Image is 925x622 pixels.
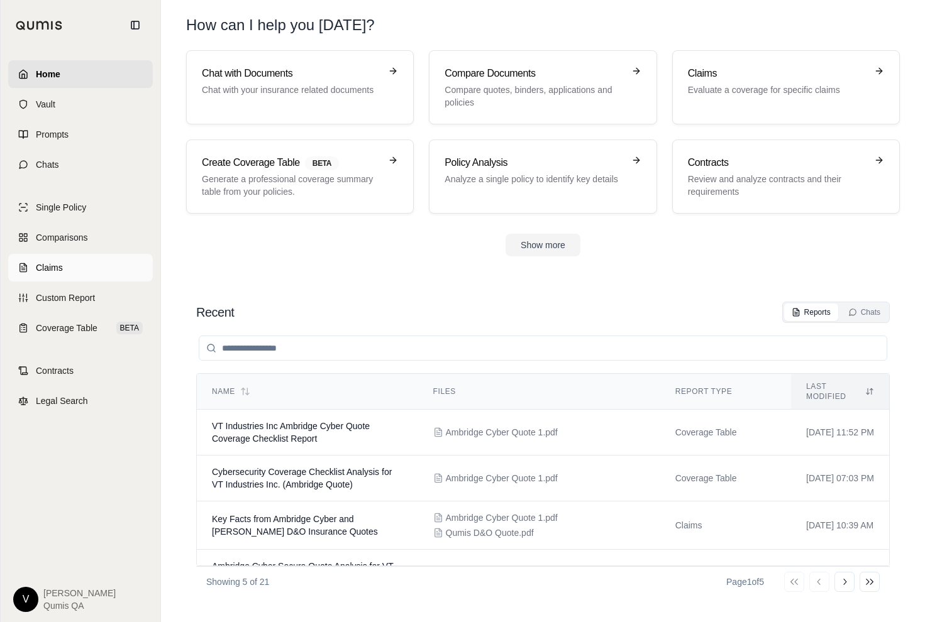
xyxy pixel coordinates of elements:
[429,139,656,214] a: Policy AnalysisAnalyze a single policy to identify key details
[688,66,867,81] h3: Claims
[688,173,867,198] p: Review and analyze contracts and their requirements
[429,50,656,124] a: Compare DocumentsCompare quotes, binders, applications and policies
[446,426,558,439] span: Ambridge Cyber Quote 1.pdf
[36,231,87,244] span: Comparisons
[660,410,791,456] td: Coverage Table
[36,364,74,377] span: Contracts
[8,254,153,281] a: Claims
[36,68,60,80] span: Home
[726,576,764,588] div: Page 1 of 5
[8,194,153,221] a: Single Policy
[16,21,63,30] img: Qumis Logo
[13,587,38,612] div: V
[445,173,623,185] p: Analyze a single policy to identify key details
[196,303,234,321] h2: Recent
[791,456,889,501] td: [DATE] 07:03 PM
[8,224,153,251] a: Comparisons
[660,374,791,410] th: Report Type
[445,155,623,170] h3: Policy Analysis
[848,307,880,317] div: Chats
[186,15,900,35] h1: How can I help you [DATE]?
[418,374,660,410] th: Files
[506,234,580,256] button: Show more
[212,386,403,396] div: Name
[446,511,558,524] span: Ambridge Cyber Quote 1.pdf
[212,421,370,444] span: VT Industries Inc Ambridge Cyber Quote Coverage Checklist Report
[212,514,378,537] span: Key Facts from Ambridge Cyber and Hudson D&O Insurance Quotes
[446,472,558,484] span: Ambridge Cyber Quote 1.pdf
[792,307,831,317] div: Reports
[688,155,867,170] h3: Contracts
[36,292,95,304] span: Custom Report
[672,50,900,124] a: ClaimsEvaluate a coverage for specific claims
[445,66,623,81] h3: Compare Documents
[8,121,153,148] a: Prompts
[841,303,888,321] button: Chats
[305,156,339,170] span: BETA
[791,550,889,596] td: [DATE] 09:49 AM
[784,303,838,321] button: Reports
[186,139,414,214] a: Create Coverage TableBETAGenerate a professional coverage summary table from your policies.
[446,527,534,539] span: Qumis D&O Quote.pdf
[212,561,393,584] span: Ambridge Cyber Secure Quote Analysis for VT Industries Inc.
[116,322,143,334] span: BETA
[206,576,269,588] p: Showing 5 of 21
[36,395,88,407] span: Legal Search
[445,84,623,109] p: Compare quotes, binders, applications and policies
[791,410,889,456] td: [DATE] 11:52 PM
[202,66,380,81] h3: Chat with Documents
[125,15,145,35] button: Collapse sidebar
[8,90,153,118] a: Vault
[202,155,380,170] h3: Create Coverage Table
[8,284,153,312] a: Custom Report
[186,50,414,124] a: Chat with DocumentsChat with your insurance related documents
[660,550,791,596] td: Single Policy Analysis
[660,456,791,501] td: Coverage Table
[688,84,867,96] p: Evaluate a coverage for specific claims
[791,501,889,550] td: [DATE] 10:39 AM
[806,381,874,401] div: Last modified
[43,587,116,599] span: [PERSON_NAME]
[36,201,86,214] span: Single Policy
[36,158,59,171] span: Chats
[212,467,392,489] span: Cybersecurity Coverage Checklist Analysis for VT Industries Inc. (Ambridge Quote)
[43,599,116,612] span: Qumis QA
[36,128,69,141] span: Prompts
[202,84,380,96] p: Chat with your insurance related documents
[672,139,900,214] a: ContractsReview and analyze contracts and their requirements
[8,387,153,415] a: Legal Search
[8,60,153,88] a: Home
[8,151,153,178] a: Chats
[36,322,97,334] span: Coverage Table
[202,173,380,198] p: Generate a professional coverage summary table from your policies.
[660,501,791,550] td: Claims
[8,357,153,385] a: Contracts
[36,98,55,111] span: Vault
[36,261,63,274] span: Claims
[8,314,153,342] a: Coverage TableBETA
